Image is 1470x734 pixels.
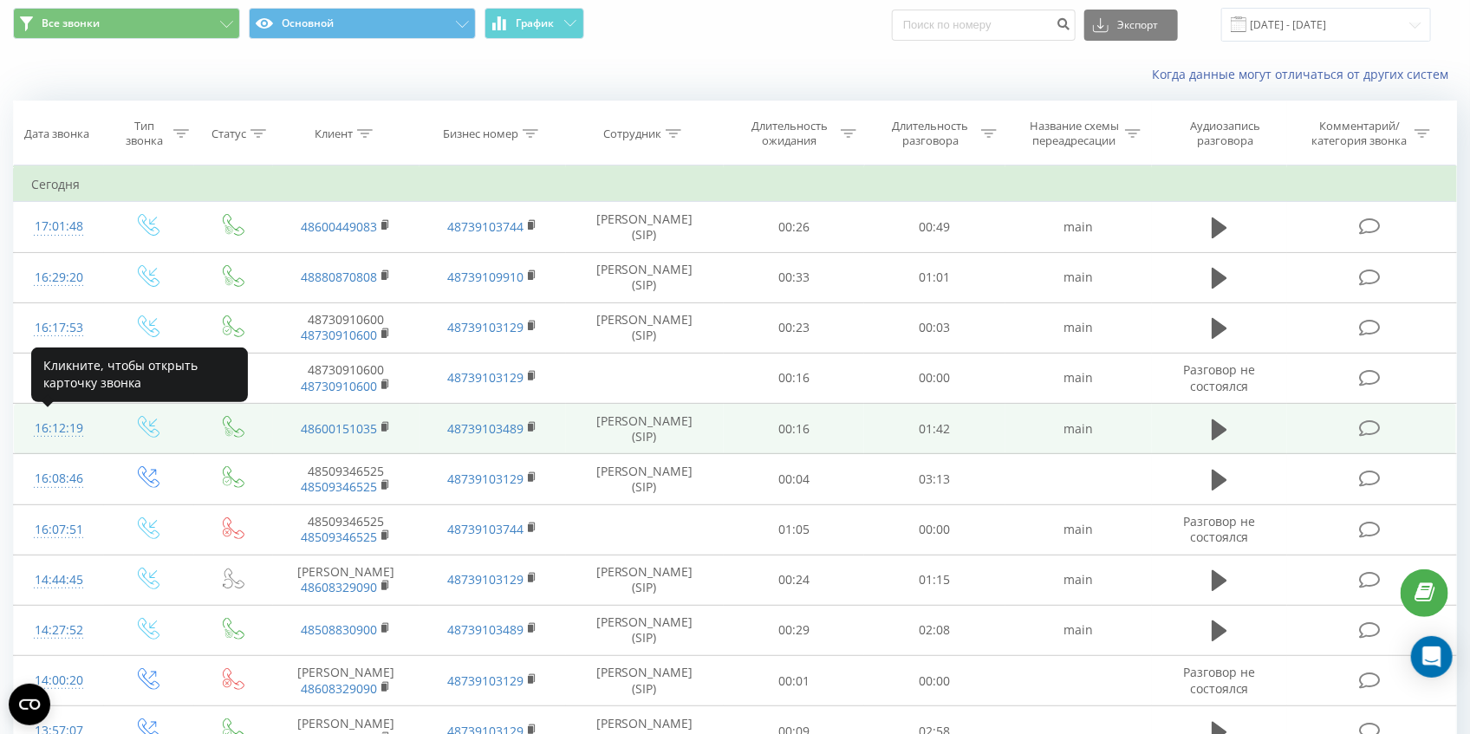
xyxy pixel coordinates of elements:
td: Сегодня [14,167,1457,202]
td: 00:00 [864,504,1005,555]
span: График [517,17,555,29]
div: Комментарий/категория звонка [1309,119,1410,148]
a: 48739103129 [447,471,524,487]
td: [PERSON_NAME] (SIP) [566,202,724,252]
div: 14:27:52 [31,614,87,647]
td: 01:42 [864,404,1005,454]
a: 48730910600 [301,327,377,343]
button: График [485,8,584,39]
a: 48880870808 [301,269,377,285]
div: Open Intercom Messenger [1411,636,1453,678]
div: Кликните, чтобы открыть карточку звонка [31,348,248,402]
td: main [1005,504,1152,555]
td: [PERSON_NAME] (SIP) [566,656,724,706]
div: Название схемы переадресации [1028,119,1121,148]
button: Все звонки [13,8,240,39]
a: 48600449083 [301,218,377,235]
div: 16:07:51 [31,513,87,547]
td: 03:13 [864,454,1005,504]
span: Все звонки [42,16,100,30]
a: 48608329090 [301,579,377,595]
td: 00:03 [864,302,1005,353]
td: 01:05 [724,504,865,555]
a: 48739103744 [447,521,524,537]
td: 48730910600 [273,353,420,403]
div: Длительность разговора [884,119,977,148]
a: 48509346525 [301,478,377,495]
td: 00:04 [724,454,865,504]
div: 16:12:19 [31,412,87,445]
div: 16:17:53 [31,311,87,345]
input: Поиск по номеру [892,10,1076,41]
a: 48608329090 [301,680,377,697]
a: 48739103129 [447,571,524,588]
td: main [1005,404,1152,454]
span: Разговор не состоялся [1183,513,1255,545]
td: [PERSON_NAME] (SIP) [566,605,724,655]
button: Экспорт [1084,10,1178,41]
td: 00:26 [724,202,865,252]
span: Разговор не состоялся [1183,664,1255,696]
td: 48730910600 [273,302,420,353]
td: 48509346525 [273,504,420,555]
div: Статус [211,127,246,141]
a: 48739103129 [447,319,524,335]
td: 00:33 [724,252,865,302]
td: [PERSON_NAME] (SIP) [566,302,724,353]
a: 48739103129 [447,369,524,386]
a: 48508830900 [301,621,377,638]
td: 00:16 [724,353,865,403]
td: [PERSON_NAME] (SIP) [566,252,724,302]
div: 16:29:20 [31,261,87,295]
span: Разговор не состоялся [1183,361,1255,393]
td: 01:01 [864,252,1005,302]
td: 00:49 [864,202,1005,252]
td: 00:00 [864,353,1005,403]
td: [PERSON_NAME] [273,555,420,605]
td: main [1005,555,1152,605]
a: 48739103489 [447,621,524,638]
td: main [1005,605,1152,655]
td: main [1005,353,1152,403]
td: [PERSON_NAME] (SIP) [566,454,724,504]
a: 48509346525 [301,529,377,545]
td: main [1005,252,1152,302]
a: 48739103744 [447,218,524,235]
button: Основной [249,8,476,39]
div: 16:08:46 [31,462,87,496]
td: [PERSON_NAME] (SIP) [566,555,724,605]
td: 01:15 [864,555,1005,605]
td: 00:24 [724,555,865,605]
div: 14:44:45 [31,563,87,597]
td: [PERSON_NAME] (SIP) [566,404,724,454]
td: main [1005,202,1152,252]
div: Бизнес номер [443,127,518,141]
a: 48739103489 [447,420,524,437]
div: Клиент [315,127,353,141]
a: 48739109910 [447,269,524,285]
td: 00:01 [724,656,865,706]
div: 17:01:48 [31,210,87,244]
div: 14:00:20 [31,664,87,698]
a: 48739103129 [447,672,524,689]
td: 00:23 [724,302,865,353]
td: 02:08 [864,605,1005,655]
td: 48509346525 [273,454,420,504]
td: [PERSON_NAME] [273,656,420,706]
a: 48730910600 [301,378,377,394]
div: Тип звонка [119,119,169,148]
td: 00:16 [724,404,865,454]
a: 48600151035 [301,420,377,437]
div: Сотрудник [603,127,661,141]
td: 00:00 [864,656,1005,706]
td: 00:29 [724,605,865,655]
div: Аудиозапись разговора [1169,119,1282,148]
div: Дата звонка [24,127,89,141]
a: Когда данные могут отличаться от других систем [1152,66,1457,82]
div: Длительность ожидания [744,119,836,148]
td: main [1005,302,1152,353]
button: Open CMP widget [9,684,50,725]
